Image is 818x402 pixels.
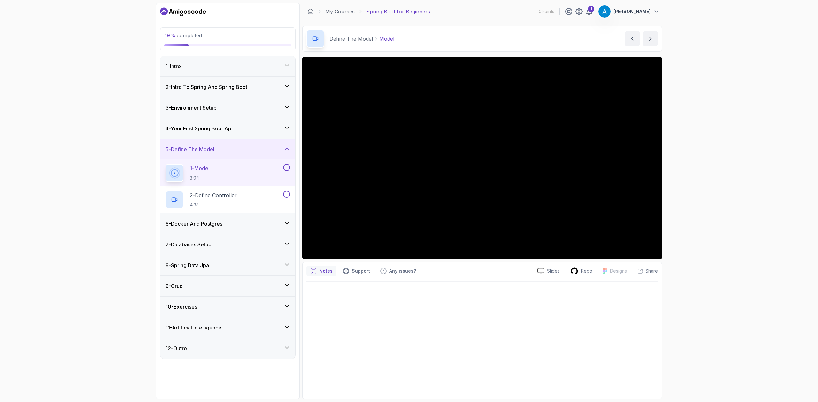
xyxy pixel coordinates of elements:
button: 2-Intro To Spring And Spring Boot [160,77,295,97]
p: 4:33 [190,202,237,208]
p: Define The Model [329,35,373,43]
h3: 7 - Databases Setup [166,241,212,248]
img: user profile image [598,5,611,18]
iframe: 1 - Model [302,57,662,259]
p: 1 - Model [190,165,210,172]
p: Spring Boot for Beginners [366,8,430,15]
p: Model [379,35,394,43]
p: [PERSON_NAME] [613,8,651,15]
a: My Courses [325,8,355,15]
p: Slides [547,268,560,274]
button: 10-Exercises [160,297,295,317]
h3: 9 - Crud [166,282,183,290]
h3: 4 - Your First Spring Boot Api [166,125,233,132]
h3: 2 - Intro To Spring And Spring Boot [166,83,247,91]
p: 2 - Define Controller [190,191,237,199]
p: Notes [319,268,333,274]
p: Support [352,268,370,274]
p: 3:04 [190,175,210,181]
p: 0 Points [539,8,554,15]
h3: 5 - Define The Model [166,145,214,153]
button: 7-Databases Setup [160,234,295,255]
button: 2-Define Controller4:33 [166,191,290,209]
span: completed [164,32,202,39]
button: 5-Define The Model [160,139,295,159]
div: 1 [588,6,594,12]
h3: 6 - Docker And Postgres [166,220,222,228]
h3: 3 - Environment Setup [166,104,217,112]
button: notes button [306,266,336,276]
a: Repo [565,267,598,275]
a: Dashboard [307,8,314,15]
button: previous content [625,31,640,46]
h3: 1 - Intro [166,62,181,70]
button: 6-Docker And Postgres [160,213,295,234]
button: Share [632,268,658,274]
button: user profile image[PERSON_NAME] [598,5,660,18]
a: Dashboard [160,7,206,17]
a: Slides [532,268,565,274]
button: 11-Artificial Intelligence [160,317,295,338]
h3: 12 - Outro [166,344,187,352]
button: 1-Intro [160,56,295,76]
a: 1 [585,8,593,15]
button: Support button [339,266,374,276]
button: 3-Environment Setup [160,97,295,118]
h3: 10 - Exercises [166,303,197,311]
button: 9-Crud [160,276,295,296]
h3: 11 - Artificial Intelligence [166,324,221,331]
p: Share [645,268,658,274]
button: 8-Spring Data Jpa [160,255,295,275]
p: Repo [581,268,592,274]
p: Any issues? [389,268,416,274]
button: 1-Model3:04 [166,164,290,182]
button: Feedback button [376,266,420,276]
span: 19 % [164,32,175,39]
p: Designs [610,268,627,274]
h3: 8 - Spring Data Jpa [166,261,209,269]
button: next content [643,31,658,46]
button: 12-Outro [160,338,295,359]
button: 4-Your First Spring Boot Api [160,118,295,139]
